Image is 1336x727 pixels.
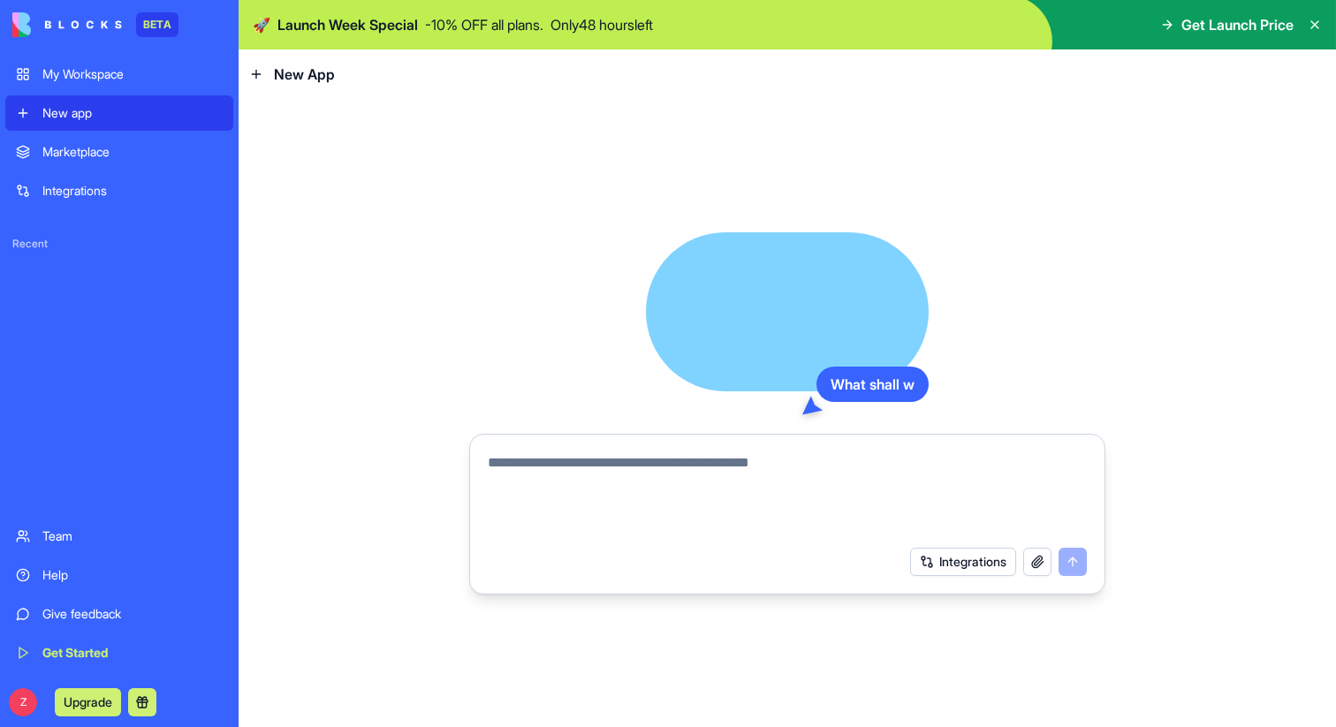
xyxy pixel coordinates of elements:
p: - 10 % OFF all plans. [425,14,543,35]
div: My Workspace [42,65,223,83]
span: Get Launch Price [1181,14,1294,35]
a: Integrations [5,173,233,208]
a: New app [5,95,233,131]
span: Recent [5,237,233,251]
span: 🚀 [253,14,270,35]
a: Help [5,557,233,593]
a: Upgrade [55,693,121,710]
div: Get Started [42,644,223,662]
p: Only 48 hours left [550,14,653,35]
button: Integrations [910,548,1016,576]
div: Marketplace [42,143,223,161]
div: What shall w [816,367,929,402]
div: Integrations [42,182,223,200]
a: Marketplace [5,134,233,170]
a: Team [5,519,233,554]
div: Help [42,566,223,584]
a: My Workspace [5,57,233,92]
a: Give feedback [5,596,233,632]
span: Z [9,688,37,716]
a: BETA [12,12,178,37]
img: logo [12,12,122,37]
a: Get Started [5,635,233,670]
button: Upgrade [55,688,121,716]
div: Give feedback [42,605,223,623]
span: New App [274,64,335,85]
span: Launch Week Special [277,14,418,35]
div: Team [42,527,223,545]
div: New app [42,104,223,122]
div: BETA [136,12,178,37]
